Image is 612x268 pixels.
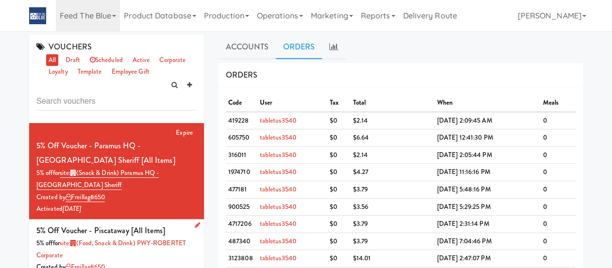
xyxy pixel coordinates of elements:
[29,123,204,220] li: Expire5% off Voucher - Paramus HQ - [GEOGRAPHIC_DATA] Sheriff [All Items]5% offforsite:(Snack & D...
[260,236,296,246] a: tabletus3540
[260,116,296,125] a: tabletus3540
[219,35,276,59] a: Accounts
[541,233,576,250] td: 0
[109,66,152,78] a: employee gift
[226,95,257,112] th: code
[435,146,541,164] td: [DATE] 2:05:44 PM
[353,236,368,246] span: $3.79
[327,112,351,129] td: $0
[260,185,296,194] a: tabletus3540
[176,128,193,137] a: Expire
[157,54,188,66] a: corporate
[353,116,368,125] span: $2.14
[260,150,296,159] a: tabletus3540
[435,112,541,129] td: [DATE] 2:09:45 AM
[327,233,351,250] td: $0
[435,198,541,216] td: [DATE] 5:29:25 PM
[36,167,197,191] div: 5% off
[353,167,369,176] span: $4.27
[257,95,327,112] th: user
[435,250,541,268] td: [DATE] 2:47:07 PM
[36,93,197,110] input: Search vouchers
[260,202,296,211] a: tabletus3540
[36,192,105,202] span: Created by
[130,54,153,66] a: active
[226,164,257,181] td: 1974710
[327,164,351,181] td: $0
[353,219,368,228] span: $3.79
[327,146,351,164] td: $0
[36,237,197,261] div: 5% off
[541,250,576,268] td: 0
[29,7,46,24] img: Micromart
[353,253,371,263] span: $14.01
[276,35,323,59] a: ORDERS
[435,95,541,112] th: when
[226,216,257,233] td: 4717206
[327,181,351,199] td: $0
[63,54,83,66] a: draft
[327,216,351,233] td: $0
[226,69,258,80] span: ORDERS
[435,216,541,233] td: [DATE] 2:31:14 PM
[541,216,576,233] td: 0
[87,54,125,66] a: scheduled
[36,168,159,190] a: site:(Snack & Drink) Paramus HQ - [GEOGRAPHIC_DATA] Sheriff
[226,250,257,268] td: 3123808
[353,202,369,211] span: $3.56
[260,167,296,176] a: tabletus3540
[226,198,257,216] td: 900525
[66,192,105,202] a: freillag8650
[541,112,576,129] td: 0
[226,112,257,129] td: 419228
[63,204,82,213] i: [DATE]
[226,129,257,147] td: 605750
[36,238,186,260] a: site:(Food, Snack & Drink) PWY-ROBERTET Corporate
[260,219,296,228] a: tabletus3540
[327,198,351,216] td: $0
[260,253,296,263] a: tabletus3540
[541,181,576,199] td: 0
[226,181,257,199] td: 477181
[226,146,257,164] td: 316011
[327,95,351,112] th: tax
[541,95,576,112] th: meals
[435,164,541,181] td: [DATE] 11:16:16 PM
[541,146,576,164] td: 0
[260,133,296,142] a: tabletus3540
[75,66,104,78] a: template
[353,133,369,142] span: $6.64
[435,129,541,147] td: [DATE] 12:41:30 PM
[541,164,576,181] td: 0
[46,54,58,66] a: all
[36,41,92,52] span: VOUCHERS
[36,223,165,238] div: 5% off Voucher - Piscataway [All Items]
[353,150,368,159] span: $2.14
[435,233,541,250] td: [DATE] 7:04:46 PM
[36,238,186,260] span: for
[36,139,197,167] div: 5% off Voucher - Paramus HQ - [GEOGRAPHIC_DATA] Sheriff [All Items]
[351,95,435,112] th: total
[226,233,257,250] td: 487340
[327,250,351,268] td: $0
[46,66,70,78] a: loyalty
[541,129,576,147] td: 0
[36,204,82,213] span: Activated
[36,168,159,190] span: for
[541,198,576,216] td: 0
[327,129,351,147] td: $0
[353,185,368,194] span: $3.79
[435,181,541,199] td: [DATE] 5:48:16 PM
